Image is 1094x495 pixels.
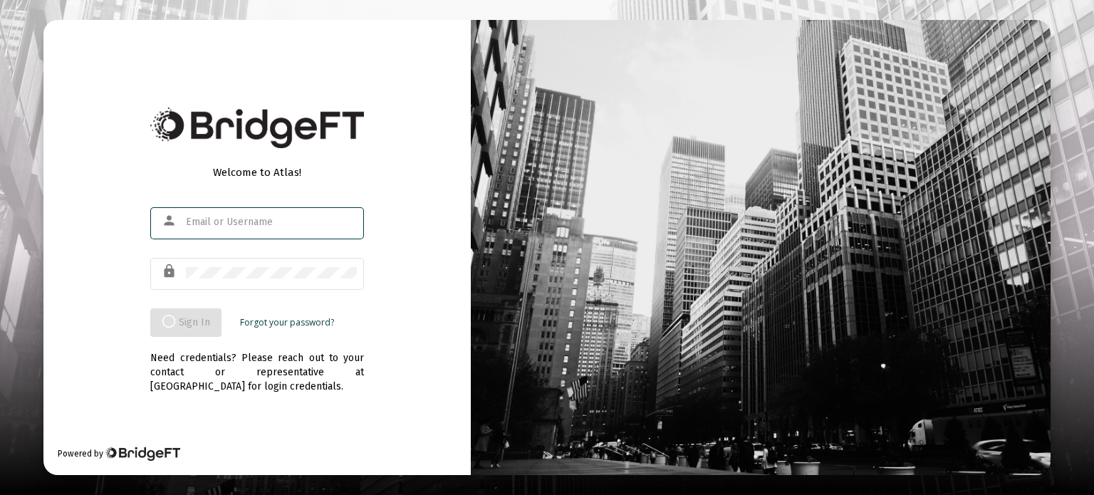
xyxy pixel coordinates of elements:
[105,447,179,461] img: Bridge Financial Technology Logo
[58,447,179,461] div: Powered by
[150,337,364,394] div: Need credentials? Please reach out to your contact or representative at [GEOGRAPHIC_DATA] for log...
[162,212,179,229] mat-icon: person
[240,316,334,330] a: Forgot your password?
[150,165,364,179] div: Welcome to Atlas!
[150,108,364,148] img: Bridge Financial Technology Logo
[186,217,357,228] input: Email or Username
[150,308,222,337] button: Sign In
[162,316,210,328] span: Sign In
[162,263,179,280] mat-icon: lock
